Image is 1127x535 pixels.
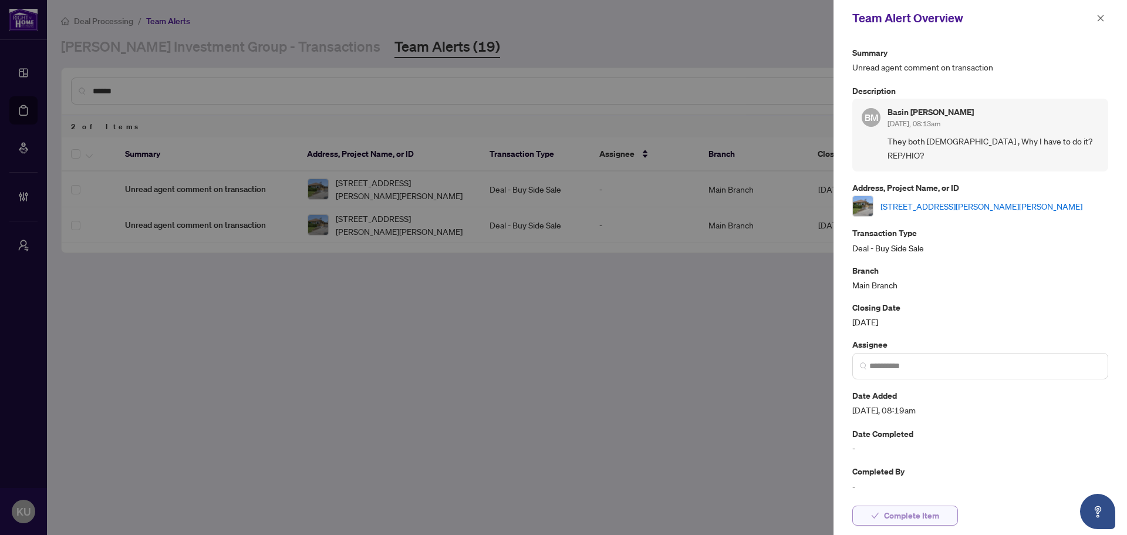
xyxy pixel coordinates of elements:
[852,442,1108,455] span: -
[852,480,1108,493] span: -
[852,226,1108,240] p: Transaction Type
[860,362,867,369] img: search_icon
[1080,494,1115,529] button: Open asap
[852,506,958,526] button: Complete Item
[852,264,1108,291] div: Main Branch
[884,506,939,525] span: Complete Item
[852,389,1108,402] p: Date Added
[852,84,1108,97] p: Description
[852,403,1108,417] span: [DATE], 08:19am
[852,465,1108,478] p: Completed By
[852,46,1108,59] p: Summary
[880,200,1082,213] a: [STREET_ADDRESS][PERSON_NAME][PERSON_NAME]
[853,196,873,216] img: thumbnail-img
[852,264,1108,277] p: Branch
[1096,14,1105,22] span: close
[852,301,1108,328] div: [DATE]
[888,108,974,116] h5: Basin [PERSON_NAME]
[871,512,879,520] span: check
[852,301,1108,314] p: Closing Date
[852,9,1093,27] div: Team Alert Overview
[888,134,1099,162] span: They both [DEMOGRAPHIC_DATA] , Why I have to do it? REP/HIO?
[852,60,1108,74] span: Unread agent comment on transaction
[852,427,1108,440] p: Date Completed
[852,226,1108,254] div: Deal - Buy Side Sale
[864,110,878,125] span: BM
[852,181,1108,194] p: Address, Project Name, or ID
[888,119,940,128] span: [DATE], 08:13am
[852,338,1108,351] p: Assignee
